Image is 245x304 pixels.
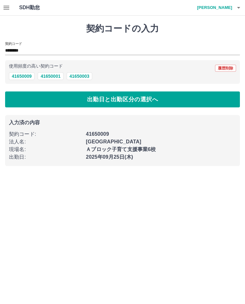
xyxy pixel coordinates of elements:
[215,65,236,72] button: 履歴削除
[9,146,82,153] p: 現場名 :
[5,41,22,46] h2: 契約コード
[9,138,82,146] p: 法人名 :
[86,147,156,152] b: Ａブロック子育て支援事業6校
[67,72,92,80] button: 41650003
[86,139,141,144] b: [GEOGRAPHIC_DATA]
[5,23,240,34] h1: 契約コードの入力
[86,154,133,160] b: 2025年09月25日(木)
[38,72,63,80] button: 41650001
[9,120,236,125] p: 入力済の内容
[5,91,240,107] button: 出勤日と出勤区分の選択へ
[86,131,109,137] b: 41650009
[9,64,63,69] p: 使用頻度の高い契約コード
[9,72,34,80] button: 41650009
[9,153,82,161] p: 出勤日 :
[9,130,82,138] p: 契約コード :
